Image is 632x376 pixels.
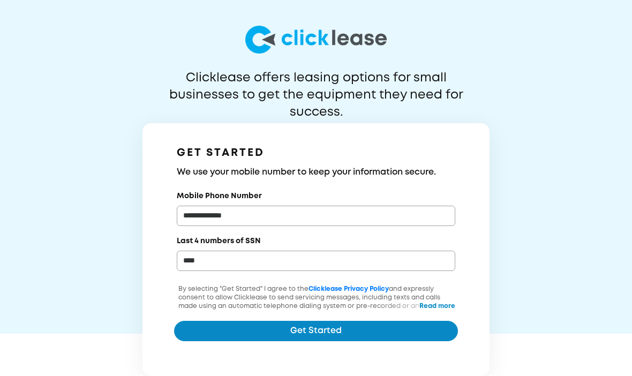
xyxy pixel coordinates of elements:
p: Clicklease offers leasing options for small businesses to get the equipment they need for success. [143,70,489,104]
a: Clicklease Privacy Policy [309,287,389,292]
p: By selecting "Get Started" I agree to the and expressly consent to allow Clicklease to send servi... [174,285,458,337]
h3: We use your mobile number to keep your information secure. [177,167,455,179]
button: Get Started [174,321,458,342]
h1: GET STARTED [177,145,455,162]
label: Mobile Phone Number [177,191,262,202]
label: Last 4 numbers of SSN [177,236,261,247]
img: logo-larg [245,26,387,54]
